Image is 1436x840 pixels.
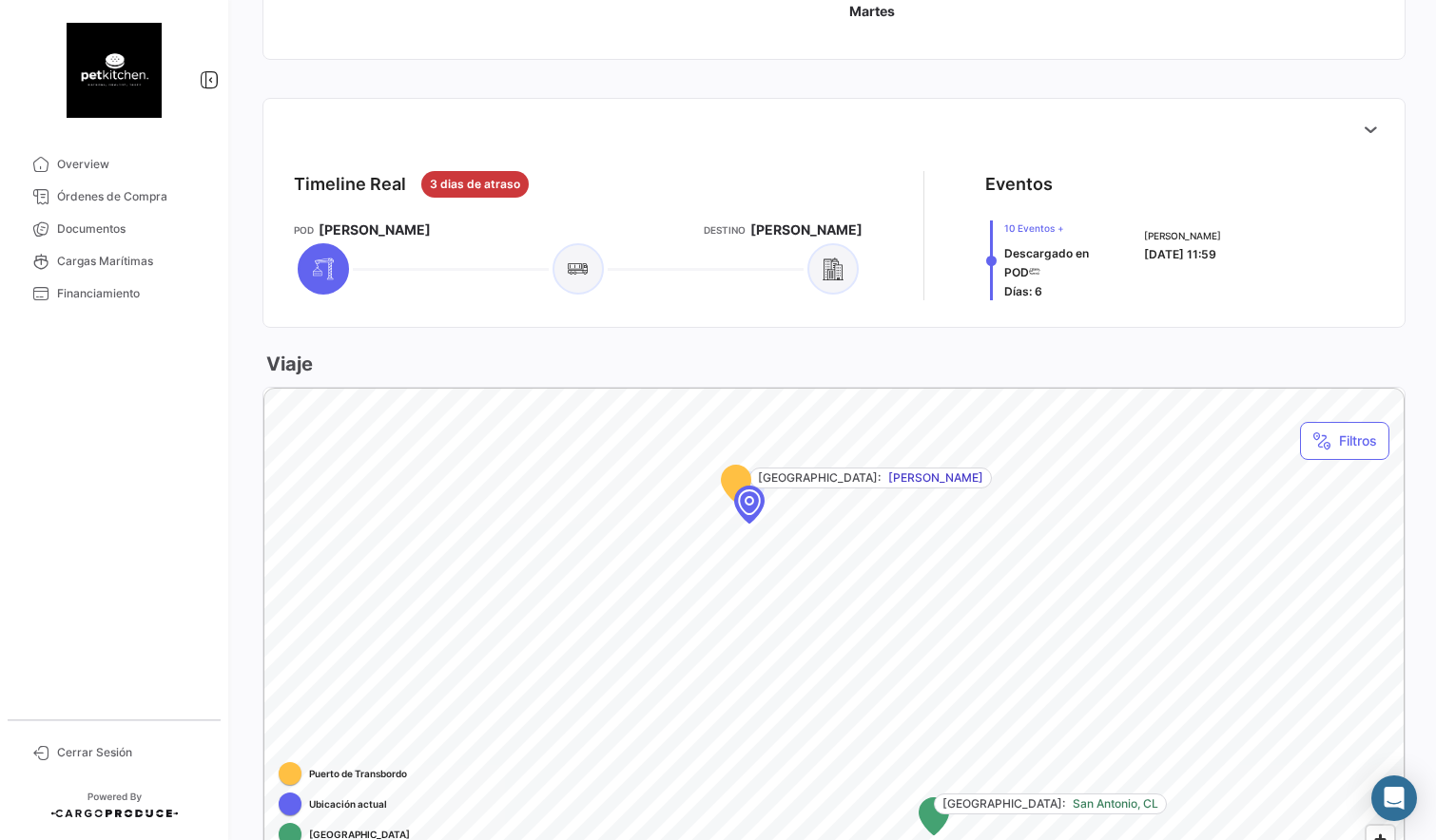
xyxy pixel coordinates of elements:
[704,222,746,238] app-card-info-title: Destino
[15,148,213,181] a: Overview
[57,744,205,761] span: Cerrar Sesión
[57,220,205,238] span: Documentos
[57,188,205,205] span: Órdenes de Compra
[15,245,213,277] a: Cargas Marítimas
[57,285,205,302] span: Financiamiento
[1371,775,1417,821] div: Abrir Intercom Messenger
[849,2,895,21] span: Martes
[750,220,863,239] span: [PERSON_NAME]
[309,796,387,811] span: Ubicación actual
[1144,247,1216,261] span: [DATE] 11:59
[294,171,406,198] div: Timeline Real
[888,469,983,487] span: [PERSON_NAME]
[309,766,407,781] span: Puerto de Transbordo
[1004,246,1089,279] span: Descargado en POD
[15,213,213,245] a: Documentos
[1004,220,1121,236] span: 10 Eventos +
[919,797,949,835] div: Map marker
[262,351,313,377] h3: Viaje
[734,486,765,524] div: Map marker
[1073,795,1158,812] span: San Antonio, CL
[67,23,162,118] img: 54c7ca15-ec7a-4ae1-9078-87519ee09adb.png
[1300,422,1389,460] button: Filtros
[985,171,1053,198] div: Eventos
[15,181,213,213] a: Órdenes de Compra
[1004,284,1042,298] span: Días: 6
[294,222,314,238] app-card-info-title: POD
[15,277,213,310] a: Financiamiento
[1144,228,1221,243] span: [PERSON_NAME]
[942,795,1065,812] span: [GEOGRAPHIC_DATA]:
[57,253,205,270] span: Cargas Marítimas
[319,220,431,239] span: [PERSON_NAME]
[430,176,520,193] span: 3 dias de atraso
[57,156,205,173] span: Overview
